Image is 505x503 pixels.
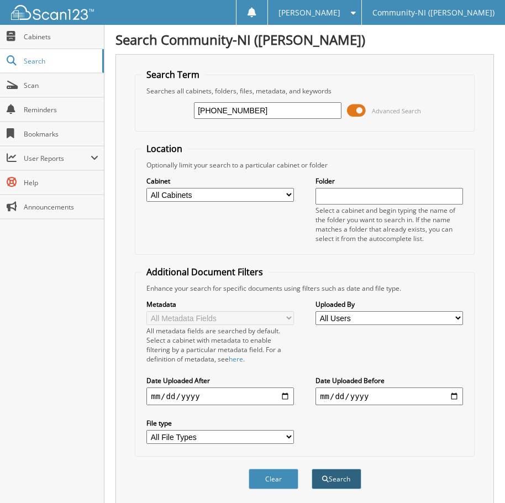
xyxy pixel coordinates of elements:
[372,107,421,115] span: Advanced Search
[24,81,98,90] span: Scan
[372,9,495,16] span: Community-NI ([PERSON_NAME])
[146,300,294,309] label: Metadata
[141,266,269,278] legend: Additional Document Filters
[24,202,98,212] span: Announcements
[24,32,98,41] span: Cabinets
[315,176,463,186] label: Folder
[24,129,98,139] span: Bookmarks
[141,86,469,96] div: Searches all cabinets, folders, files, metadata, and keywords
[141,143,188,155] legend: Location
[11,5,94,20] img: scan123-logo-white.svg
[315,300,463,309] label: Uploaded By
[24,56,97,66] span: Search
[312,469,361,489] button: Search
[115,30,494,49] h1: Search Community-NI ([PERSON_NAME])
[229,354,243,364] a: here
[141,284,469,293] div: Enhance your search for specific documents using filters such as date and file type.
[315,206,463,243] div: Select a cabinet and begin typing the name of the folder you want to search in. If the name match...
[146,326,294,364] div: All metadata fields are searched by default. Select a cabinet with metadata to enable filtering b...
[146,176,294,186] label: Cabinet
[315,387,463,405] input: end
[141,160,469,170] div: Optionally limit your search to a particular cabinet or folder
[146,418,294,428] label: File type
[315,376,463,385] label: Date Uploaded Before
[141,69,205,81] legend: Search Term
[146,376,294,385] label: Date Uploaded After
[24,105,98,114] span: Reminders
[249,469,298,489] button: Clear
[146,387,294,405] input: start
[24,154,91,163] span: User Reports
[278,9,340,16] span: [PERSON_NAME]
[24,178,98,187] span: Help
